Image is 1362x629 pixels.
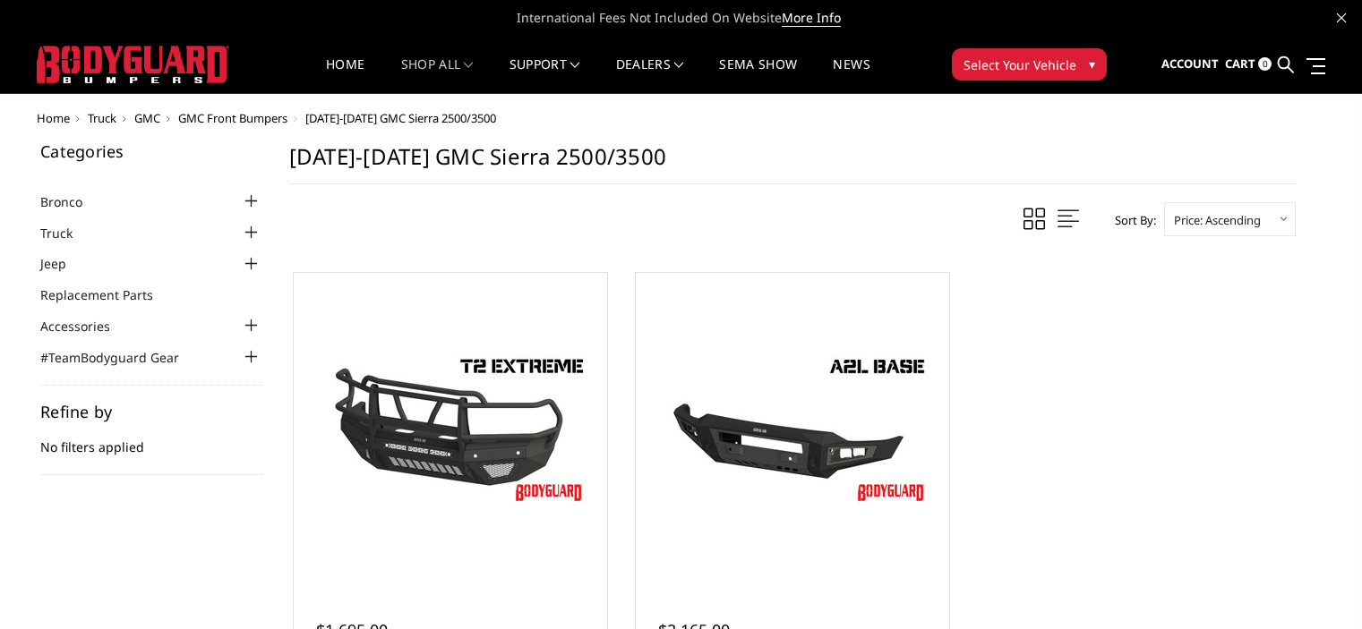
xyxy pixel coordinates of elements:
a: GMC Front Bumpers [178,110,287,126]
a: More Info [782,9,841,27]
span: Account [1161,55,1219,72]
div: No filters applied [40,404,262,475]
a: Account [1161,40,1219,89]
span: ▾ [1089,55,1095,73]
a: Replacement Parts [40,285,176,304]
a: Bronco [40,192,105,211]
a: GMC [134,110,160,126]
a: SEMA Show [719,58,797,93]
a: Dealers [616,58,684,93]
a: Truck [88,110,116,126]
a: shop all [401,58,474,93]
h5: Categories [40,143,262,159]
label: Sort By: [1105,207,1156,234]
a: #TeamBodyguard Gear [40,348,201,367]
h5: Refine by [40,404,262,420]
span: Select Your Vehicle [964,55,1076,74]
a: Jeep [40,254,89,273]
img: BODYGUARD BUMPERS [37,46,229,83]
span: 0 [1258,57,1272,71]
a: T2 Series - Extreme Front Bumper (receiver or winch) T2 Series - Extreme Front Bumper (receiver o... [298,277,603,582]
a: Cart 0 [1225,40,1272,89]
a: Home [37,110,70,126]
span: [DATE]-[DATE] GMC Sierra 2500/3500 [305,110,496,126]
a: Home [326,58,364,93]
h1: [DATE]-[DATE] GMC Sierra 2500/3500 [289,143,1296,184]
span: Cart [1225,55,1255,72]
button: Select Your Vehicle [952,48,1107,81]
a: Accessories [40,317,133,336]
a: Truck [40,224,95,242]
a: Support [510,58,580,93]
a: News [833,58,869,93]
a: A2L Series - Base Front Bumper (Non Winch) A2L Series - Base Front Bumper (Non Winch) [640,277,945,582]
